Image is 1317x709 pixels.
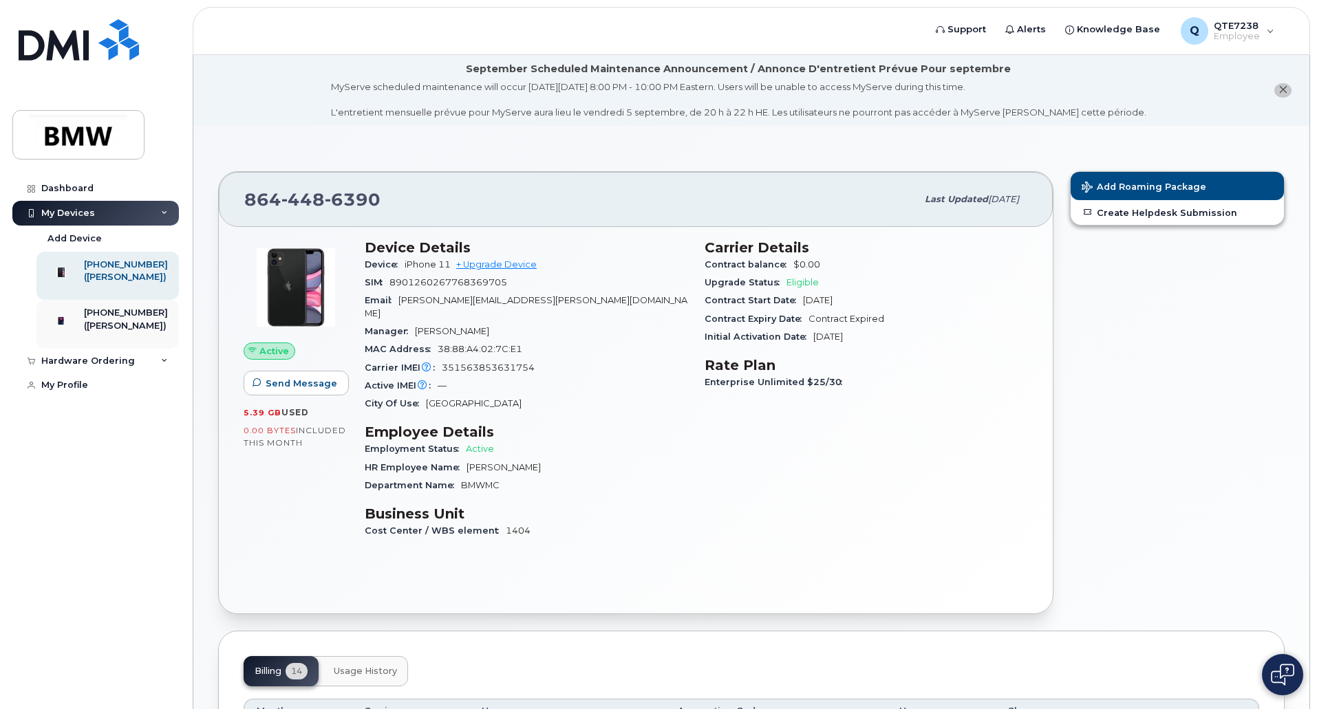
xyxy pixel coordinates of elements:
span: Email [365,295,398,305]
span: City Of Use [365,398,426,408]
span: [DATE] [803,295,833,305]
span: 38:88:A4:02:7C:E1 [438,344,522,354]
span: Send Message [266,377,337,390]
span: 351563853631754 [442,362,535,373]
span: [PERSON_NAME][EMAIL_ADDRESS][PERSON_NAME][DOMAIN_NAME] [365,295,687,318]
div: MyServe scheduled maintenance will occur [DATE][DATE] 8:00 PM - 10:00 PM Eastern. Users will be u... [331,80,1146,119]
h3: Employee Details [365,424,688,440]
span: $0.00 [793,259,820,270]
span: Contract Start Date [705,295,803,305]
span: Active IMEI [365,380,438,391]
span: Upgrade Status [705,277,786,287]
button: Send Message [244,371,349,395]
span: SIM [365,277,389,287]
span: Active [259,345,289,358]
span: Usage History [334,666,397,677]
span: Enterprise Unlimited $25/30 [705,377,849,387]
span: 0.00 Bytes [244,426,296,435]
h3: Business Unit [365,505,688,522]
h3: Carrier Details [705,239,1028,256]
span: [DATE] [813,331,843,342]
img: iPhone_11.jpg [255,246,337,329]
span: Department Name [365,480,461,490]
span: 864 [244,189,381,210]
span: [GEOGRAPHIC_DATA] [426,398,522,408]
span: used [281,407,309,417]
a: + Upgrade Device [456,259,537,270]
h3: Rate Plan [705,357,1028,373]
span: iPhone 11 [405,259,451,270]
h3: Device Details [365,239,688,256]
span: Employment Status [365,444,466,454]
span: [PERSON_NAME] [467,462,541,472]
button: close notification [1274,83,1292,98]
img: Open chat [1271,664,1294,686]
span: Eligible [786,277,819,287]
span: HR Employee Name [365,462,467,472]
span: 6390 [325,189,381,210]
span: Initial Activation Date [705,331,813,342]
span: Manager [365,326,415,336]
button: Add Roaming Package [1071,172,1284,200]
span: Cost Center / WBS element [365,525,506,536]
span: 5.39 GB [244,408,281,417]
span: [PERSON_NAME] [415,326,489,336]
span: included this month [244,425,346,448]
span: MAC Address [365,344,438,354]
span: 1404 [506,525,531,536]
div: September Scheduled Maintenance Announcement / Annonce D'entretient Prévue Pour septembre [466,62,1011,76]
span: Contract Expired [809,314,884,324]
a: Create Helpdesk Submission [1071,200,1284,225]
span: Contract balance [705,259,793,270]
span: 448 [281,189,325,210]
span: [DATE] [988,194,1019,204]
span: Carrier IMEI [365,362,442,373]
span: Device [365,259,405,270]
span: 8901260267768369705 [389,277,507,287]
span: Last updated [925,194,988,204]
span: — [438,380,447,391]
span: Add Roaming Package [1082,182,1206,195]
span: Active [466,444,494,454]
span: Contract Expiry Date [705,314,809,324]
span: BMWMC [461,480,500,490]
